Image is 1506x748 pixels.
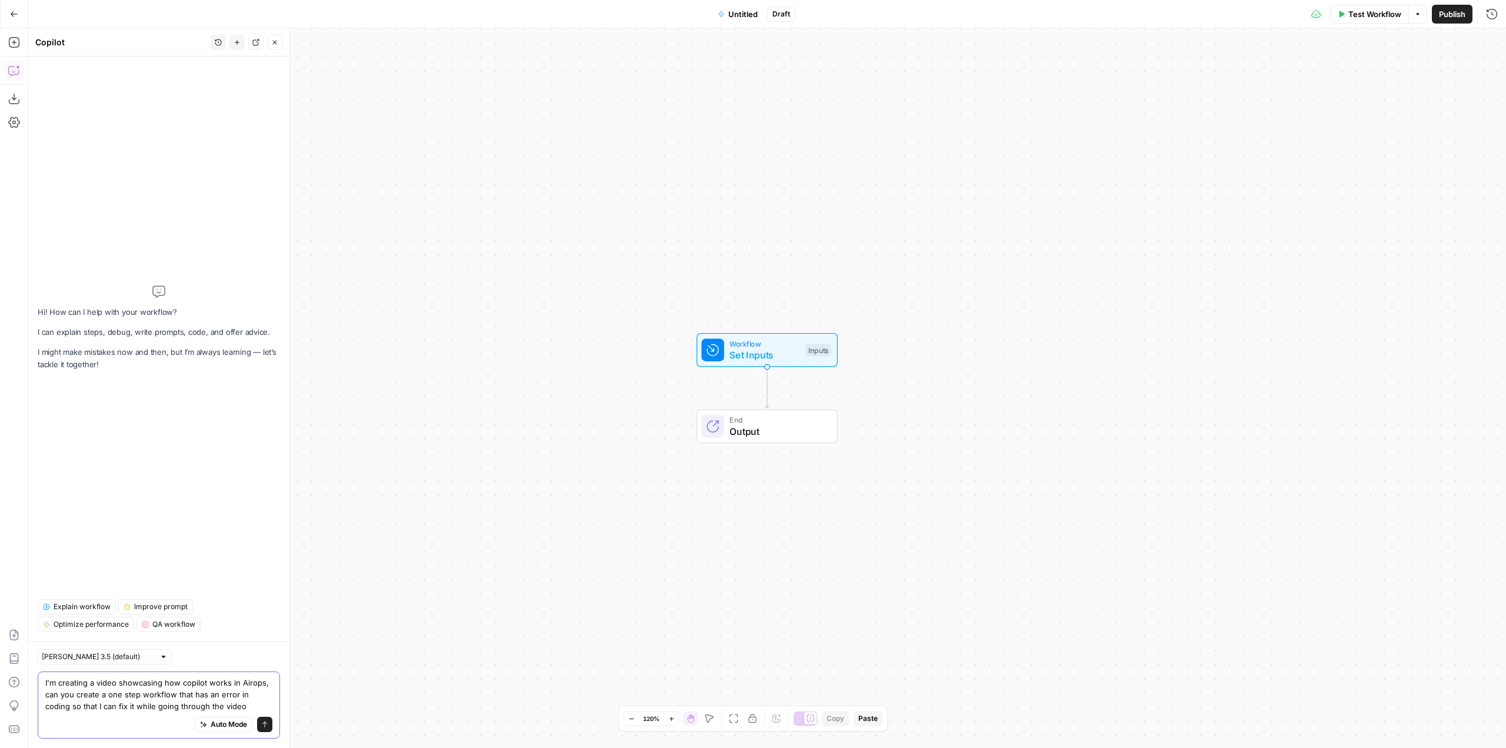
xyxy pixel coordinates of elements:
[658,333,877,367] div: WorkflowSet InputsInputs
[54,619,129,630] span: Optimize performance
[54,601,111,612] span: Explain workflow
[118,599,193,614] button: Improve prompt
[854,711,882,726] button: Paste
[211,719,247,730] span: Auto Mode
[858,713,878,724] span: Paste
[827,713,844,724] span: Copy
[711,5,765,24] button: Untitled
[643,714,659,723] span: 120%
[134,601,188,612] span: Improve prompt
[38,599,116,614] button: Explain workflow
[729,424,825,438] span: Output
[729,348,799,362] span: Set Inputs
[772,9,790,19] span: Draft
[42,651,155,663] input: Claude Sonnet 3.5 (default)
[38,346,280,371] p: I might make mistakes now and then, but I’m always learning — let’s tackle it together!
[38,617,134,632] button: Optimize performance
[1432,5,1472,24] button: Publish
[658,410,877,444] div: EndOutput
[729,414,825,425] span: End
[728,8,758,20] span: Untitled
[195,717,252,732] button: Auto Mode
[38,326,280,338] p: I can explain steps, debug, write prompts, code, and offer advice.
[729,338,799,349] span: Workflow
[1330,5,1408,24] button: Test Workflow
[822,711,849,726] button: Copy
[805,344,831,357] div: Inputs
[1348,8,1401,20] span: Test Workflow
[35,36,207,48] div: Copilot
[765,367,769,408] g: Edge from start to end
[38,306,280,318] p: Hi! How can I help with your workflow?
[136,617,201,632] button: QA workflow
[45,677,272,712] textarea: I'm creating a video showcasing how copilot works in Airops, can you create a one step workflow t...
[152,619,195,630] span: QA workflow
[1439,8,1465,20] span: Publish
